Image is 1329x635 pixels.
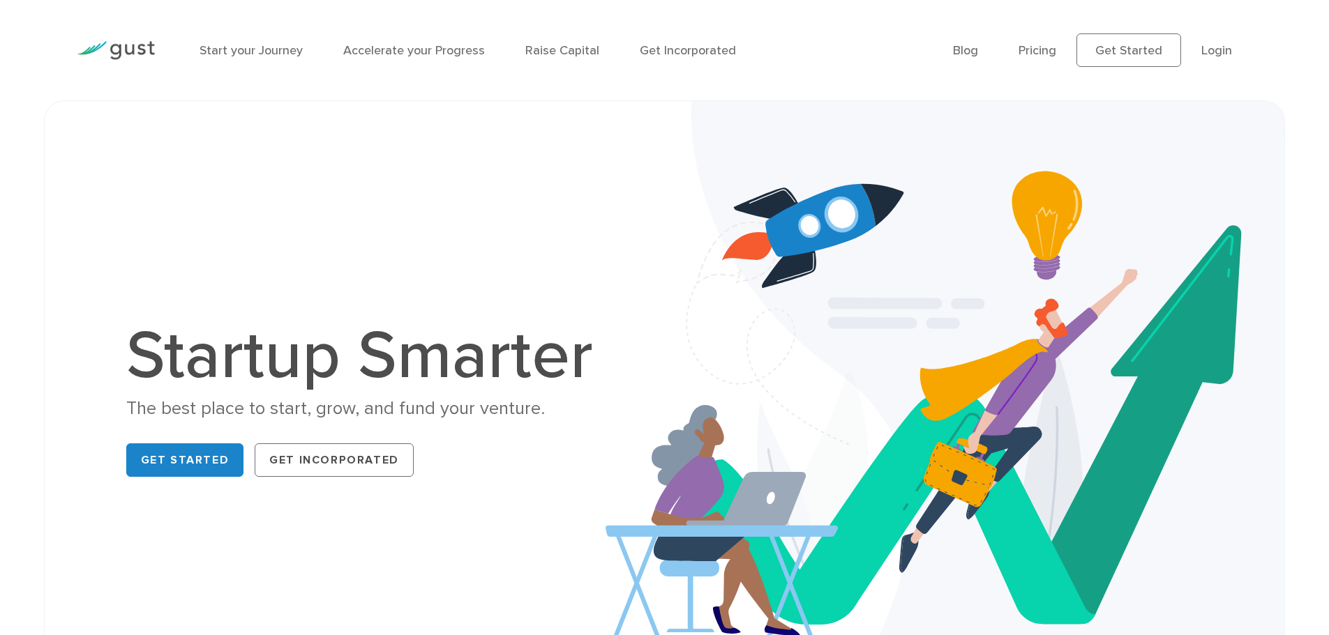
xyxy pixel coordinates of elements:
[255,443,414,477] a: Get Incorporated
[525,43,599,58] a: Raise Capital
[1076,33,1181,67] a: Get Started
[343,43,485,58] a: Accelerate your Progress
[200,43,303,58] a: Start your Journey
[1201,43,1232,58] a: Login
[1019,43,1056,58] a: Pricing
[953,43,978,58] a: Blog
[126,323,608,390] h1: Startup Smarter
[77,41,155,60] img: Gust Logo
[126,443,244,477] a: Get Started
[126,397,608,421] div: The best place to start, grow, and fund your venture.
[640,43,736,58] a: Get Incorporated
